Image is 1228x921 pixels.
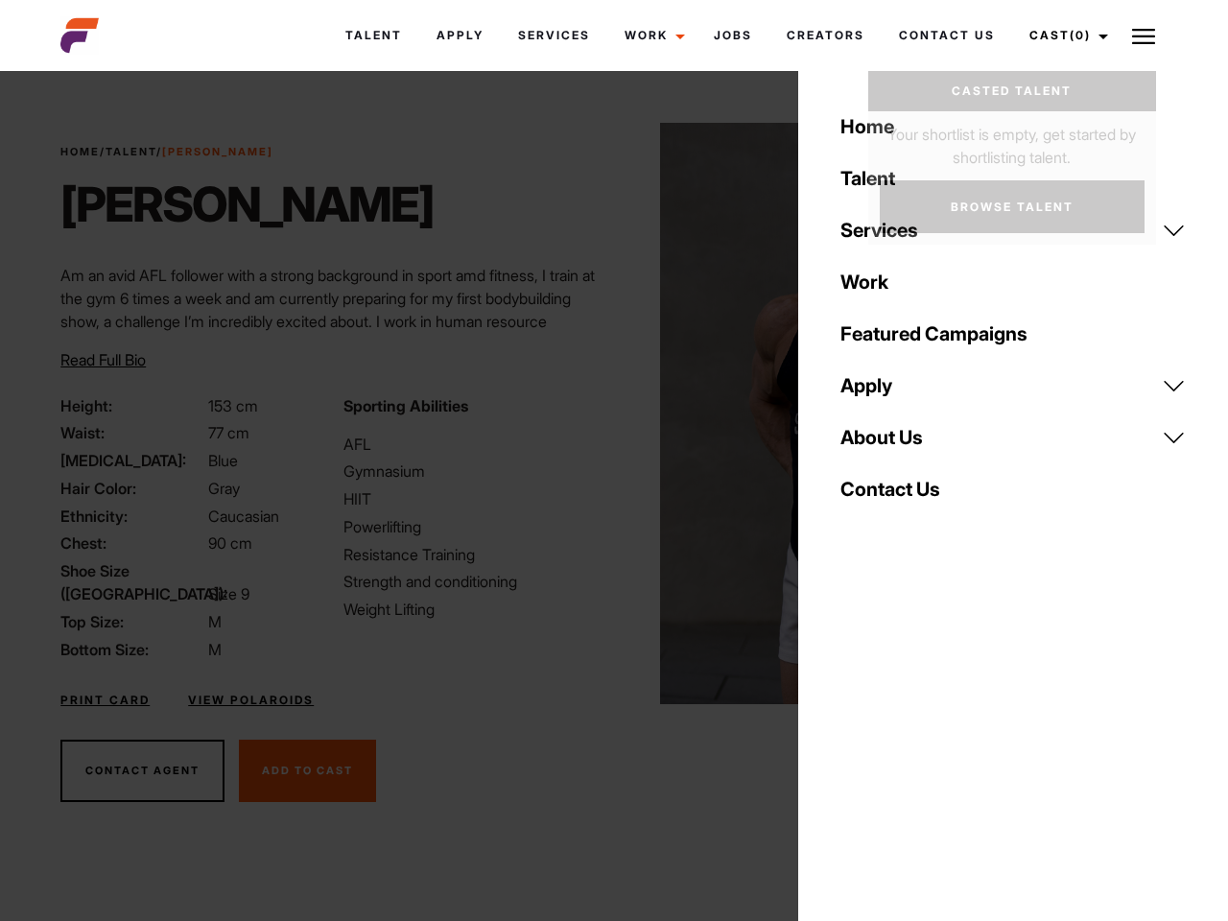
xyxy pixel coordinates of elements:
[829,308,1197,360] a: Featured Campaigns
[60,394,204,417] span: Height:
[343,396,468,415] strong: Sporting Abilities
[829,360,1197,412] a: Apply
[208,640,222,659] span: M
[239,740,376,803] button: Add To Cast
[60,531,204,555] span: Chest:
[697,10,769,61] a: Jobs
[208,423,249,442] span: 77 cm
[60,559,204,605] span: Shoe Size ([GEOGRAPHIC_DATA]):
[419,10,501,61] a: Apply
[60,740,224,803] button: Contact Agent
[60,449,204,472] span: [MEDICAL_DATA]:
[343,433,602,456] li: AFL
[208,451,238,470] span: Blue
[60,350,146,369] span: Read Full Bio
[208,396,258,415] span: 153 cm
[208,479,240,498] span: Gray
[208,507,279,526] span: Caucasian
[343,487,602,510] li: HIIT
[343,515,602,538] li: Powerlifting
[343,570,602,593] li: Strength and conditioning
[343,460,602,483] li: Gymnasium
[1070,28,1091,42] span: (0)
[60,145,100,158] a: Home
[868,71,1156,111] a: Casted Talent
[208,612,222,631] span: M
[829,412,1197,463] a: About Us
[60,477,204,500] span: Hair Color:
[328,10,419,61] a: Talent
[262,764,353,777] span: Add To Cast
[343,598,602,621] li: Weight Lifting
[60,176,434,233] h1: [PERSON_NAME]
[501,10,607,61] a: Services
[60,421,204,444] span: Waist:
[1012,10,1120,61] a: Cast(0)
[868,111,1156,169] p: Your shortlist is empty, get started by shortlisting talent.
[106,145,156,158] a: Talent
[162,145,273,158] strong: [PERSON_NAME]
[208,533,252,553] span: 90 cm
[188,692,314,709] a: View Polaroids
[60,638,204,661] span: Bottom Size:
[60,264,602,448] p: Am an avid AFL follower with a strong background in sport amd fitness, I train at the gym 6 times...
[829,153,1197,204] a: Talent
[829,463,1197,515] a: Contact Us
[60,348,146,371] button: Read Full Bio
[769,10,882,61] a: Creators
[343,543,602,566] li: Resistance Training
[60,144,273,160] span: / /
[60,505,204,528] span: Ethnicity:
[829,101,1197,153] a: Home
[60,610,204,633] span: Top Size:
[607,10,697,61] a: Work
[829,256,1197,308] a: Work
[880,180,1145,233] a: Browse Talent
[60,692,150,709] a: Print Card
[882,10,1012,61] a: Contact Us
[829,204,1197,256] a: Services
[60,16,99,55] img: cropped-aefm-brand-fav-22-square.png
[1132,25,1155,48] img: Burger icon
[208,584,249,603] span: Size 9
